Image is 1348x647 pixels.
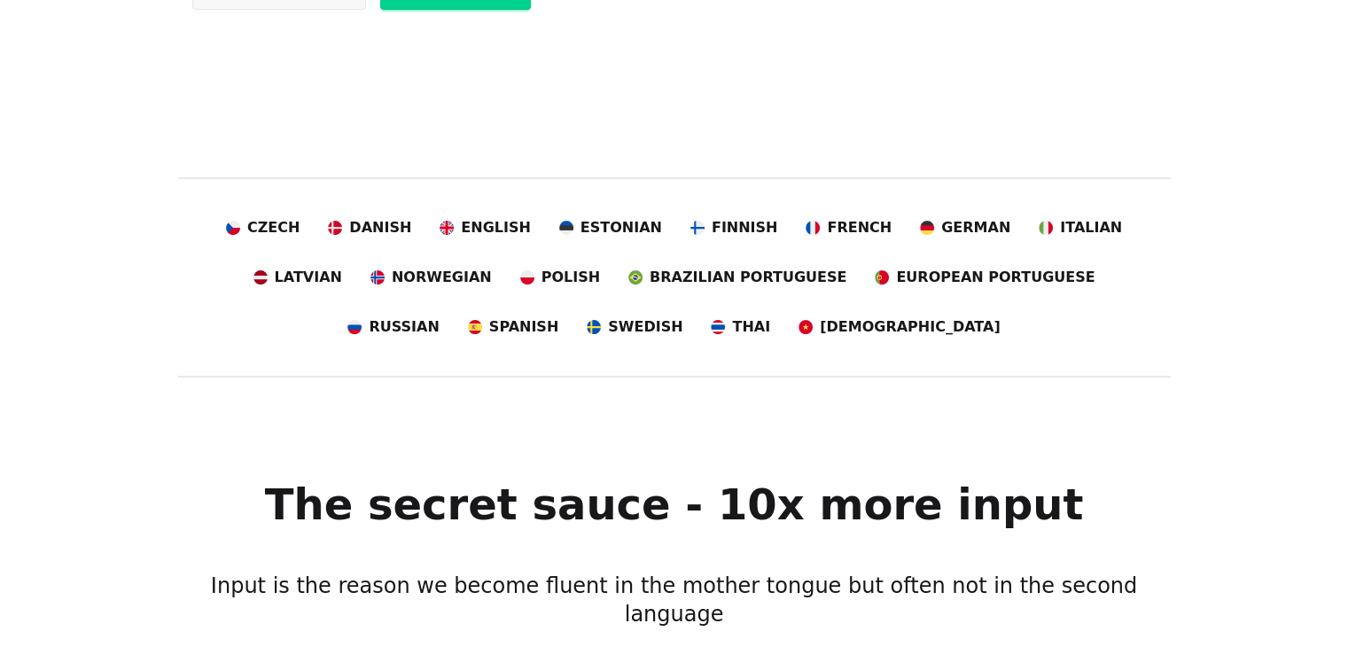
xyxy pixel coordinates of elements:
span: Polish [542,267,600,288]
a: Italian [1039,217,1122,238]
span: Latvian [275,267,342,288]
span: Danish [349,217,411,238]
h1: The secret sauce - 10x more input [265,483,1084,526]
span: Thai [732,316,770,338]
a: French [806,217,892,238]
a: Danish [328,217,411,238]
span: Russian [369,316,439,338]
a: [DEMOGRAPHIC_DATA] [799,316,1000,338]
span: Spanish [489,316,558,338]
a: Latvian [253,267,342,288]
a: English [440,217,531,238]
a: Thai [711,316,770,338]
span: French [827,217,892,238]
a: Norwegian [370,267,492,288]
a: Russian [347,316,439,338]
a: Polish [520,267,600,288]
a: Finnish [690,217,778,238]
a: Czech [226,217,300,238]
a: Brazilian Portuguese [628,267,846,288]
span: Estonian [580,217,662,238]
span: English [461,217,531,238]
span: [DEMOGRAPHIC_DATA] [820,316,1000,338]
a: Swedish [587,316,682,338]
span: Brazilian Portuguese [650,267,846,288]
a: European Portuguese [875,267,1095,288]
span: Norwegian [392,267,492,288]
span: Finnish [712,217,778,238]
h3: Input is the reason we become fluent in the mother tongue but often not in the second language [192,572,1157,628]
span: Czech [247,217,300,238]
span: Italian [1060,217,1122,238]
a: Estonian [559,217,662,238]
span: German [941,217,1010,238]
a: German [920,217,1010,238]
a: Spanish [468,316,558,338]
span: European Portuguese [896,267,1095,288]
span: Swedish [608,316,682,338]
